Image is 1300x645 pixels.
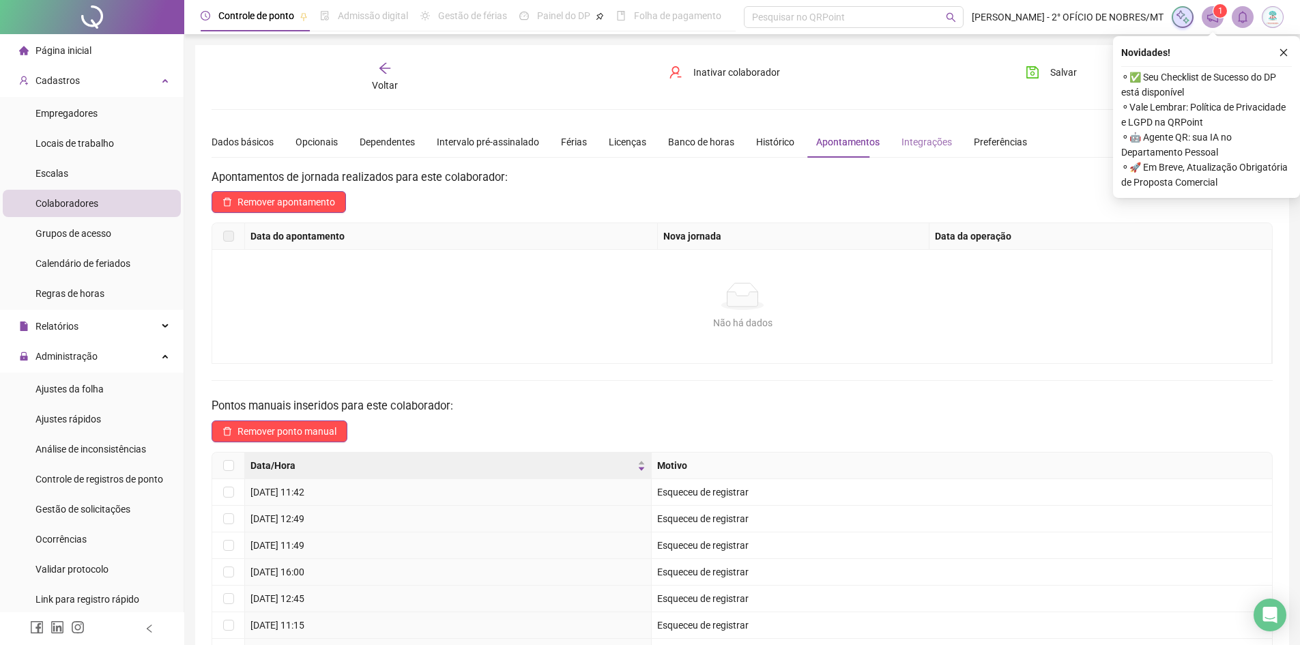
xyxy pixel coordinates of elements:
[1026,66,1039,79] span: save
[338,10,408,21] span: Admissão digital
[35,534,87,545] span: Ocorrências
[250,567,304,577] span: [DATE] 16:00
[250,620,304,631] span: [DATE] 11:15
[372,80,398,91] span: Voltar
[596,12,604,20] span: pushpin
[35,108,98,119] span: Empregadores
[19,46,29,55] span: home
[946,12,956,23] span: search
[222,427,232,436] span: delete
[437,134,539,149] div: Intervalo pré-assinalado
[35,594,139,605] span: Link para registro rápido
[652,479,1273,506] td: Esqueceu de registrar
[201,11,210,20] span: clock-circle
[250,540,304,551] span: [DATE] 11:49
[378,61,392,75] span: arrow-left
[35,288,104,299] span: Regras de horas
[1121,100,1292,130] span: ⚬ Vale Lembrar: Política de Privacidade e LGPD na QRPoint
[237,195,335,210] span: Remover apontamento
[35,45,91,56] span: Página inicial
[35,198,98,209] span: Colaboradores
[438,10,507,21] span: Gestão de férias
[1121,45,1170,60] span: Novidades !
[1207,11,1219,23] span: notification
[360,134,415,149] div: Dependentes
[537,10,590,21] span: Painel do DP
[652,453,1273,479] th: Motivo
[929,223,1273,250] th: Data da operação
[1121,70,1292,100] span: ⚬ ✅ Seu Checklist de Sucesso do DP está disponível
[693,65,780,80] span: Inativar colaborador
[609,134,646,149] div: Licenças
[222,197,232,207] span: delete
[1121,130,1292,160] span: ⚬ 🤖 Agente QR: sua IA no Departamento Pessoal
[756,134,794,149] div: Histórico
[35,444,146,455] span: Análise de inconsistências
[658,223,929,250] th: Nova jornada
[35,414,101,425] span: Ajustes rápidos
[974,134,1027,149] div: Preferências
[212,420,347,442] button: Remover ponto manual
[1254,599,1286,631] div: Open Intercom Messenger
[295,134,338,149] div: Opcionais
[901,134,952,149] div: Integrações
[229,315,1256,330] div: Não há dados
[816,134,880,149] div: Apontamentos
[212,134,274,149] div: Dados básicos
[250,487,304,498] span: [DATE] 11:42
[50,620,64,634] span: linkedin
[71,620,85,634] span: instagram
[212,399,453,412] span: Pontos manuais inseridos para este colaborador:
[1175,10,1190,25] img: sparkle-icon.fc2bf0ac1784a2077858766a79e2daf3.svg
[519,11,529,20] span: dashboard
[19,352,29,361] span: lock
[652,586,1273,612] td: Esqueceu de registrar
[1015,61,1087,83] button: Salvar
[659,61,790,83] button: Inativar colaborador
[35,351,98,362] span: Administração
[250,458,635,473] span: Data/Hora
[212,169,1273,186] h3: Apontamentos de jornada realizados para este colaborador:
[35,138,114,149] span: Locais de trabalho
[35,384,104,395] span: Ajustes da folha
[1121,160,1292,190] span: ⚬ 🚀 Em Breve, Atualização Obrigatória de Proposta Comercial
[237,424,336,439] span: Remover ponto manual
[972,10,1164,25] span: [PERSON_NAME] - 2° OFÍCIO DE NOBRES/MT
[245,223,658,250] th: Data do apontamento
[1262,7,1283,27] img: 33613
[19,321,29,331] span: file
[218,10,294,21] span: Controle de ponto
[616,11,626,20] span: book
[1279,48,1288,57] span: close
[145,624,154,633] span: left
[35,321,78,332] span: Relatórios
[634,10,721,21] span: Folha de pagamento
[652,612,1273,639] td: Esqueceu de registrar
[320,11,330,20] span: file-done
[35,474,163,485] span: Controle de registros de ponto
[35,504,130,515] span: Gestão de solicitações
[35,168,68,179] span: Escalas
[668,134,734,149] div: Banco de horas
[652,559,1273,586] td: Esqueceu de registrar
[561,134,587,149] div: Férias
[1218,6,1223,16] span: 1
[35,564,109,575] span: Validar protocolo
[212,191,346,213] button: Remover apontamento
[652,506,1273,532] td: Esqueceu de registrar
[300,12,308,20] span: pushpin
[250,513,304,524] span: [DATE] 12:49
[19,76,29,85] span: user-add
[35,75,80,86] span: Cadastros
[1237,11,1249,23] span: bell
[652,532,1273,559] td: Esqueceu de registrar
[1050,65,1077,80] span: Salvar
[35,228,111,239] span: Grupos de acesso
[1213,4,1227,18] sup: 1
[30,620,44,634] span: facebook
[35,258,130,269] span: Calendário de feriados
[250,593,304,604] span: [DATE] 12:45
[420,11,430,20] span: sun
[669,66,682,79] span: user-delete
